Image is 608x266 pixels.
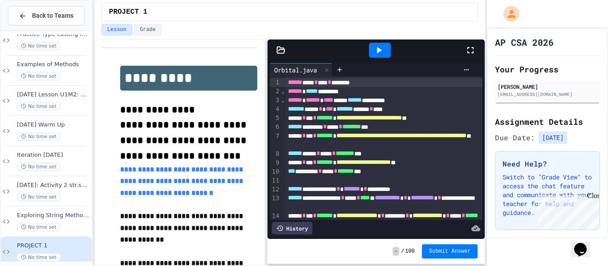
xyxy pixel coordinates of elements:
[401,248,404,255] span: /
[17,61,90,68] span: Examples of Methods
[270,132,281,150] div: 7
[281,96,285,103] span: Fold line
[270,167,281,176] div: 10
[32,11,73,20] span: Back to Teams
[8,6,85,25] button: Back to Teams
[539,131,567,144] span: [DATE]
[17,91,90,99] span: [DATE] Lesson U1M2: Strings
[571,230,599,257] iframe: chat widget
[270,114,281,123] div: 5
[17,212,90,219] span: Exploring String Methods Activity [DATE]
[17,193,61,201] span: No time set
[17,31,90,38] span: Practice Type casting for U1M1 test
[270,123,281,131] div: 6
[429,248,471,255] span: Submit Answer
[270,176,281,185] div: 11
[109,7,147,17] span: PROJECT 1
[101,24,132,36] button: Lesson
[494,4,522,24] div: My Account
[534,192,599,230] iframe: chat widget
[270,105,281,114] div: 4
[17,242,90,250] span: PROJECT 1
[17,121,90,129] span: [DATE] Warm Up
[17,253,61,262] span: No time set
[270,87,281,96] div: 2
[17,163,61,171] span: No time set
[503,173,592,217] p: Switch to "Grade View" to access the chat feature and communicate with your teacher for help and ...
[17,182,90,189] span: [DATE]: Activity 2 str.substring()
[270,65,321,75] div: Orbital.java
[270,194,281,212] div: 13
[270,78,281,87] div: 1
[281,87,285,95] span: Fold line
[272,222,312,234] div: History
[17,223,61,231] span: No time set
[270,63,332,76] div: Orbital.java
[495,115,600,128] h2: Assignment Details
[134,24,162,36] button: Grade
[17,132,61,141] span: No time set
[393,247,399,256] span: -
[495,63,600,75] h2: Your Progress
[503,159,592,169] h3: Need Help?
[270,96,281,105] div: 3
[17,42,61,50] span: No time set
[498,91,597,98] div: [EMAIL_ADDRESS][DOMAIN_NAME]
[270,185,281,194] div: 12
[405,248,415,255] span: 100
[422,244,478,258] button: Submit Answer
[498,83,597,91] div: [PERSON_NAME]
[17,72,61,80] span: No time set
[495,132,535,143] span: Due Date:
[17,102,61,111] span: No time set
[270,159,281,167] div: 9
[495,36,554,48] h1: AP CSA 2026
[4,4,61,56] div: Chat with us now!Close
[17,151,90,159] span: Iteration [DATE]
[270,150,281,159] div: 8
